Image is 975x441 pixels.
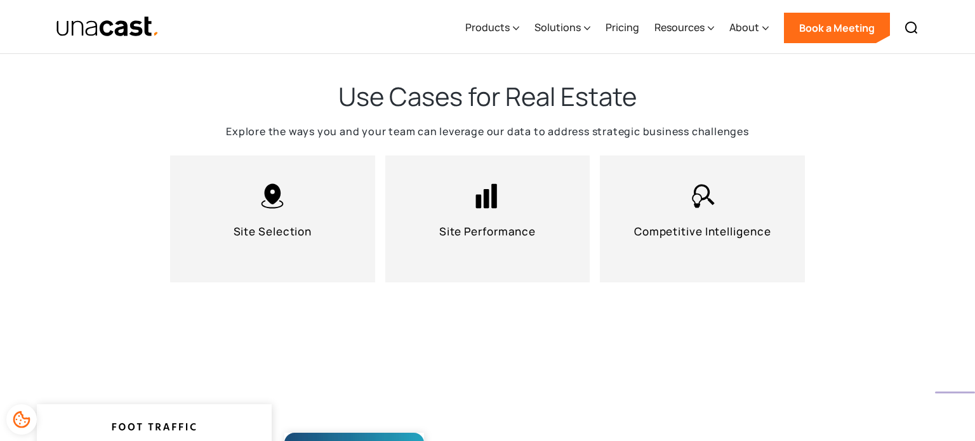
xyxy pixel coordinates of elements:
a: Site Selection [170,155,375,282]
div: Solutions [534,2,590,54]
div: Resources [654,20,705,35]
div: Solutions [534,20,581,35]
img: Unacast text logo [56,16,159,38]
h2: Use Cases for Real Estate [338,80,637,113]
a: Book a Meeting [784,13,890,43]
div: Resources [654,2,714,54]
p: Site Selection [234,224,312,239]
p: Competitive Intelligence [634,224,771,239]
p: Explore the ways you and your team can leverage our data to address strategic business challenges [226,123,749,140]
a: home [56,16,159,38]
p: Site Performance [439,224,536,239]
div: Cookie Preferences [6,404,37,435]
a: Competitive Intelligence [600,155,805,282]
div: Products [465,20,510,35]
a: Site Performance [385,155,590,282]
div: About [729,20,759,35]
a: Pricing [606,2,639,54]
img: Search icon [904,20,919,36]
div: About [729,2,769,54]
div: Products [465,2,519,54]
